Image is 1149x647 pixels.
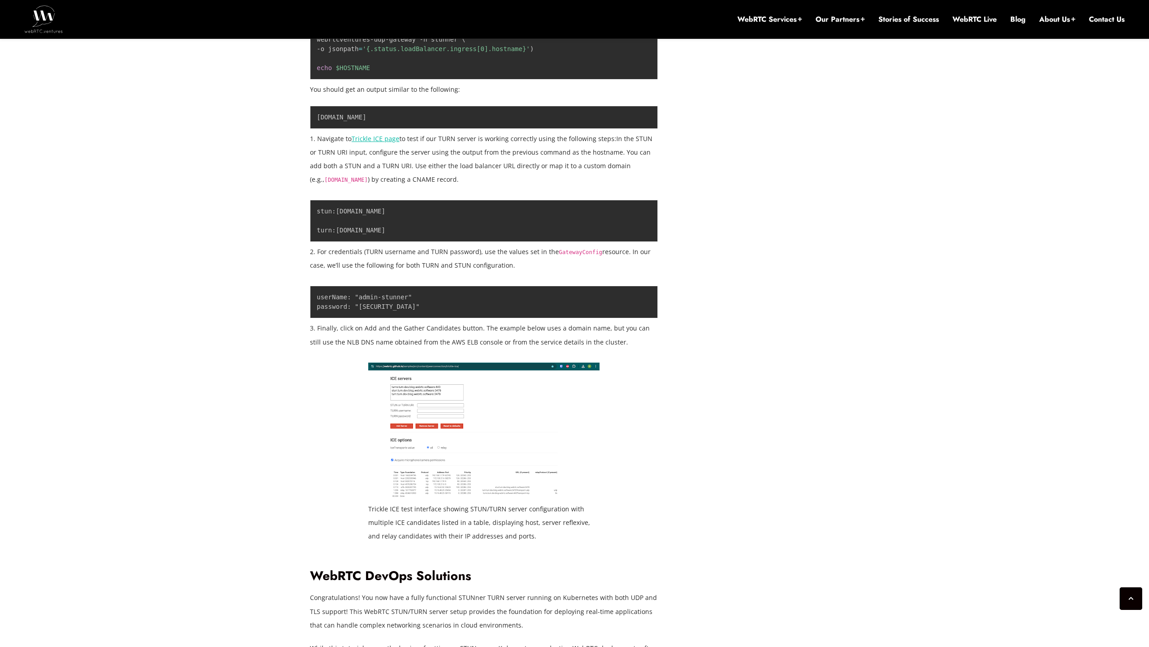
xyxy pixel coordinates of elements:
code: [DOMAIN_NAME] [317,113,366,121]
span: = [359,45,362,52]
a: Blog [1010,14,1026,24]
span: ) [530,45,534,52]
figcaption: Trickle ICE test interface showing STUN/TURN server configuration with multiple ICE candidates li... [368,502,600,543]
a: About Us [1039,14,1075,24]
span: '{.status.loadBalancer.ingress[0].hostname}' [362,45,530,52]
p: 2. For credentials (TURN username and TURN password), use the values set in the resource. In our ... [310,245,658,272]
a: WebRTC Services [737,14,802,24]
img: WebRTC.ventures [24,5,63,33]
span: echo [317,64,332,71]
h2: WebRTC DevOps Solutions [310,568,658,584]
a: WebRTC Live [952,14,997,24]
p: You should get an output similar to the following: [310,83,658,96]
img: Trickle ICE test interface showing STUN/TURN server configuration with multiple ICE candidates li... [368,363,600,499]
code: [DOMAIN_NAME] [324,177,368,183]
p: Congratulations! You now have a fully functional STUNner TURN server running on Kubernetes with b... [310,591,658,632]
a: Stories of Success [878,14,939,24]
code: GatewayConfig [559,249,602,255]
a: Our Partners [816,14,865,24]
code: stun:[DOMAIN_NAME] turn:[DOMAIN_NAME] [317,208,393,234]
p: 1. Navigate to to test if our TURN server is working correctly using the following steps:In the S... [310,132,658,186]
a: Contact Us [1089,14,1125,24]
p: 3. Finally, click on Add and the Gather Candidates button. The example below uses a domain name, ... [310,321,658,349]
a: Trickle ICE page [352,134,399,143]
code: HOSTNAME kubectl get \ webrtcventures-udp-gateway -n stunner \ -o jsonpath [317,26,534,71]
span: $HOSTNAME [336,64,370,71]
code: userName: "admin-stunner" password: "[SECURITY_DATA]" [317,293,420,310]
